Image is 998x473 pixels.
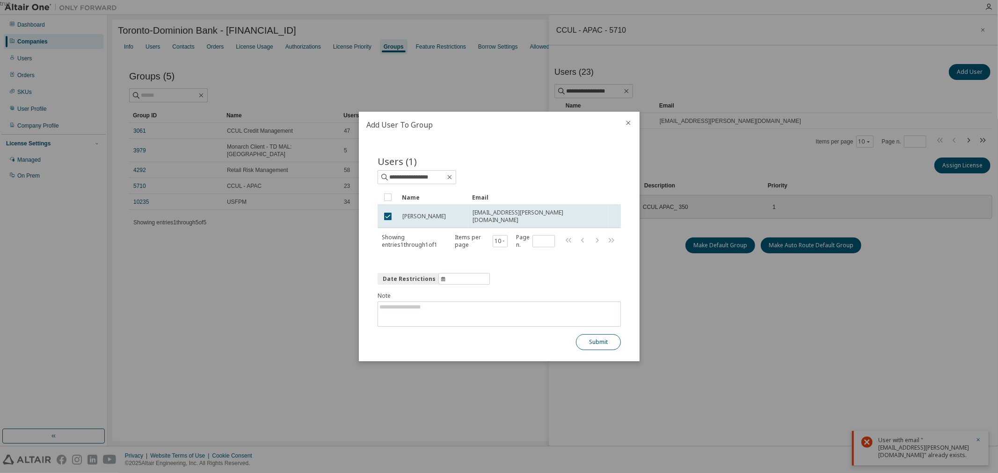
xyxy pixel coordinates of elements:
h2: Add User To Group [359,112,617,138]
button: close [625,119,632,127]
span: Page n. [516,234,555,249]
span: [PERSON_NAME] [402,213,446,220]
span: Showing entries 1 through 1 of 1 [382,233,437,249]
div: Email [472,190,605,205]
label: Note [378,292,621,300]
span: [EMAIL_ADDRESS][PERSON_NAME][DOMAIN_NAME] [473,209,605,224]
span: Items per page [455,234,508,249]
button: Submit [576,334,621,350]
button: information [378,273,490,285]
span: Date Restrictions [383,275,436,283]
button: 10 [495,237,505,245]
span: Users (1) [378,155,417,168]
div: Name [402,190,465,205]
